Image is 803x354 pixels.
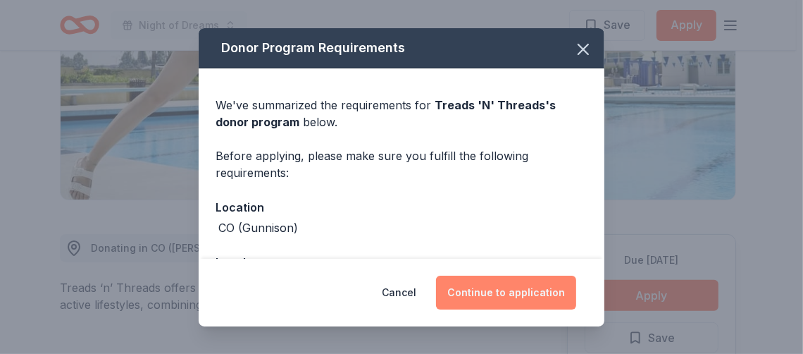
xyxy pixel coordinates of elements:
div: Legal [216,253,587,271]
div: Before applying, please make sure you fulfill the following requirements: [216,147,587,181]
div: We've summarized the requirements for below. [216,97,587,130]
div: Donor Program Requirements [199,28,604,68]
button: Continue to application [436,276,576,310]
div: Location [216,198,587,216]
button: Cancel [382,276,416,310]
div: CO (Gunnison) [218,219,298,236]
